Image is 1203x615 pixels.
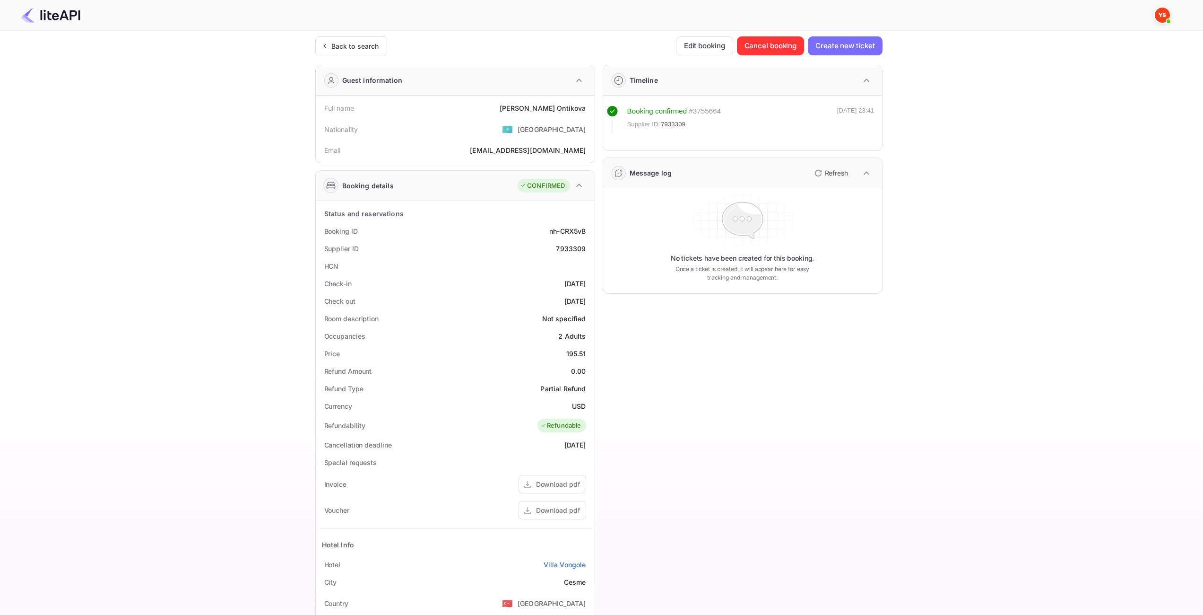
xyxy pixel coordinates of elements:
ya-tr-span: USD [572,402,586,410]
ya-tr-span: Adults [565,332,586,340]
ya-tr-span: Create new ticket [815,40,874,52]
ya-tr-span: confirmed [655,107,687,115]
div: 195.51 [566,349,586,359]
ya-tr-span: Cesme [564,578,586,586]
ya-tr-span: Check out [324,297,355,305]
button: Cancel booking [737,36,805,55]
button: Refresh [809,166,852,181]
ya-tr-span: Email [324,146,341,154]
ya-tr-span: Edit booking [684,40,725,52]
button: Edit booking [676,36,733,55]
ya-tr-span: Cancellation deadline [324,441,392,449]
ya-tr-span: Back to search [331,42,379,50]
ya-tr-span: HCN [324,262,339,270]
ya-tr-span: [PERSON_NAME] [500,104,555,112]
ya-tr-span: 2 [558,332,563,340]
ya-tr-span: Supplier ID: [627,121,660,128]
ya-tr-span: 🇹🇷 [502,598,513,608]
ya-tr-span: Download pdf [536,480,580,488]
ya-tr-span: Partial Refund [540,385,586,393]
ya-tr-span: Hotel [324,561,341,569]
ya-tr-span: No tickets have been created for this booking. [671,254,814,263]
ya-tr-span: Special requests [324,458,377,466]
ya-tr-span: Voucher [324,506,349,514]
ya-tr-span: [GEOGRAPHIC_DATA] [518,599,586,607]
div: 0.00 [571,366,586,376]
ya-tr-span: Refund Amount [324,367,372,375]
ya-tr-span: Invoice [324,480,346,488]
ya-tr-span: Check-in [324,280,352,288]
ya-tr-span: Price [324,350,340,358]
ya-tr-span: Room description [324,315,379,323]
span: United States [502,121,513,138]
ya-tr-span: Currency [324,402,352,410]
ya-tr-span: Guest information [342,75,403,85]
ya-tr-span: Refundability [324,422,366,430]
div: 7933309 [556,244,586,254]
ya-tr-span: CONFIRMED [527,181,565,191]
img: LiteAPI Logo [21,8,80,23]
ya-tr-span: Booking ID [324,227,358,235]
div: [DATE] [564,296,586,306]
div: [DATE] [564,279,586,289]
ya-tr-span: [GEOGRAPHIC_DATA] [518,125,586,133]
button: Create new ticket [808,36,882,55]
div: [DATE] [564,440,586,450]
ya-tr-span: 7933309 [661,121,685,128]
ya-tr-span: Full name [324,104,354,112]
ya-tr-span: Not specified [542,315,586,323]
img: Yandex Support [1155,8,1170,23]
ya-tr-span: Hotel Info [322,541,355,549]
ya-tr-span: Nationality [324,125,358,133]
ya-tr-span: Refund Type [324,385,363,393]
ya-tr-span: Refundable [547,421,581,430]
ya-tr-span: Download pdf [536,506,580,514]
ya-tr-span: Occupancies [324,332,365,340]
ya-tr-span: Message log [630,169,672,177]
ya-tr-span: Refresh [825,169,848,177]
a: Villa Vongole [544,560,586,570]
ya-tr-span: nh-CRX5vB [549,227,586,235]
ya-tr-span: Ontikova [557,104,586,112]
ya-tr-span: [DATE] 23:41 [837,107,874,114]
ya-tr-span: Country [324,599,348,607]
span: United States [502,595,513,612]
div: # 3755664 [689,106,721,117]
ya-tr-span: Booking details [342,181,394,191]
ya-tr-span: Status and reservations [324,210,404,218]
ya-tr-span: Villa Vongole [544,561,586,569]
ya-tr-span: 🇰🇿 [502,124,513,134]
ya-tr-span: Once a ticket is created, it will appear here for easy tracking and management. [668,265,817,282]
ya-tr-span: [EMAIL_ADDRESS][DOMAIN_NAME] [470,146,586,154]
ya-tr-span: Supplier ID [324,245,359,253]
ya-tr-span: Booking [627,107,653,115]
ya-tr-span: Timeline [630,76,658,84]
ya-tr-span: Cancel booking [744,40,797,52]
ya-tr-span: City [324,578,337,586]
